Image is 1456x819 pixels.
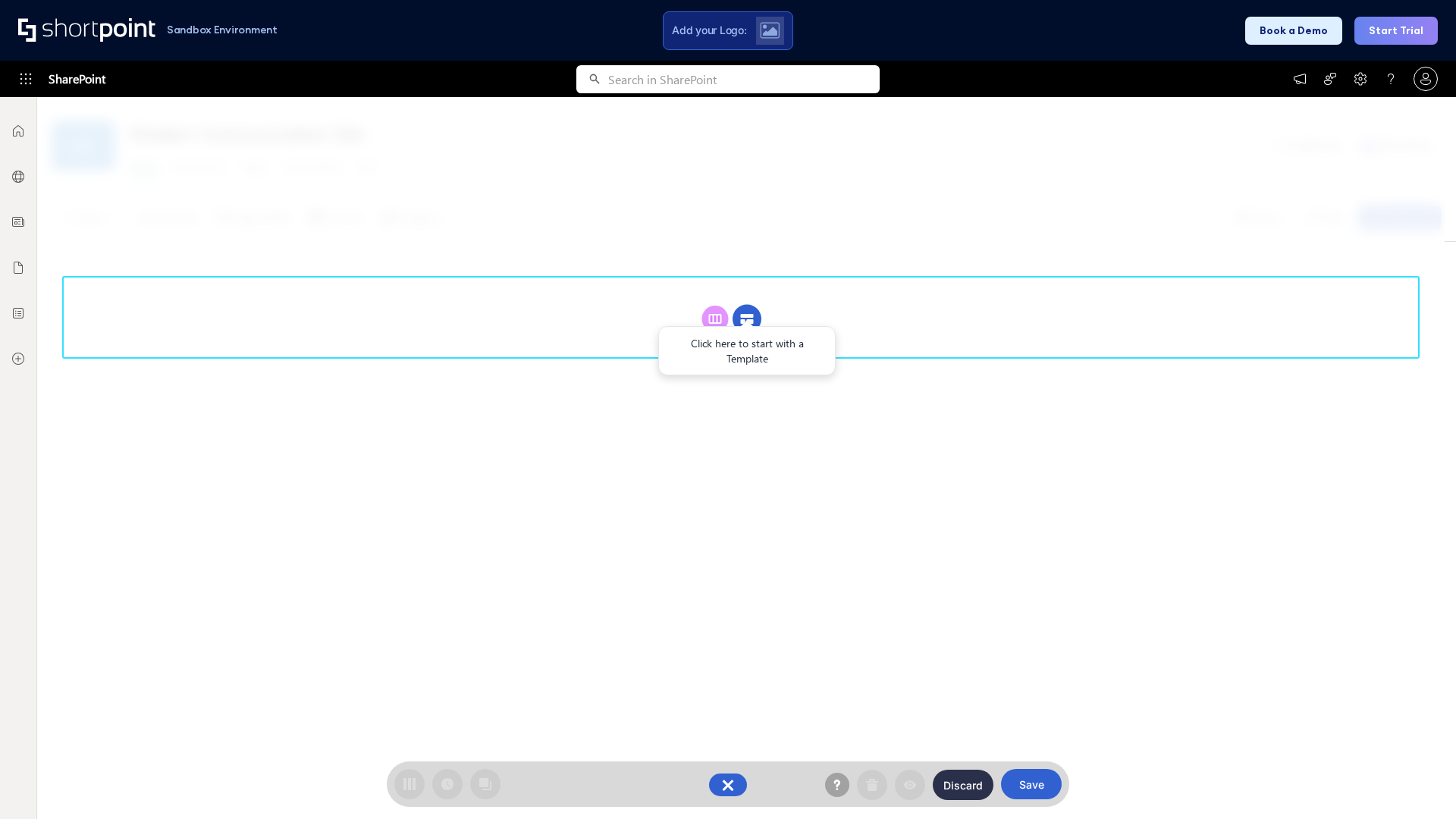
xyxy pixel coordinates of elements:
[1001,769,1062,799] button: Save
[1354,17,1438,45] button: Start Trial
[760,22,780,39] img: Upload logo
[49,61,105,97] span: SharePoint
[608,65,880,93] input: Search in SharePoint
[167,26,278,34] h1: Sandbox Environment
[1245,17,1342,45] button: Book a Demo
[1380,746,1456,819] iframe: Chat Widget
[933,770,993,800] button: Discard
[672,24,746,37] span: Add your Logo:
